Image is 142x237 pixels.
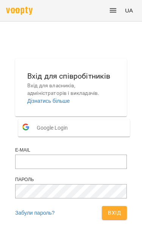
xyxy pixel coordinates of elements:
[15,177,127,183] div: Пароль
[18,119,130,136] button: Google Login
[15,210,55,216] a: Забули пароль?
[108,208,121,217] span: Вхід
[27,82,115,97] p: Вхід для власників, адміністраторів і викладачів.
[15,147,127,153] div: E-mail
[27,70,115,82] h6: Вхід для співробітників
[122,3,136,17] button: UA
[21,64,121,111] button: Вхід для співробітниківВхід для власників, адміністраторів і викладачів.Дізнатись більше
[6,7,33,15] img: voopty.png
[27,98,70,104] a: Дізнатись більше
[37,120,72,135] span: Google Login
[125,6,133,14] span: UA
[102,206,127,220] button: Вхід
